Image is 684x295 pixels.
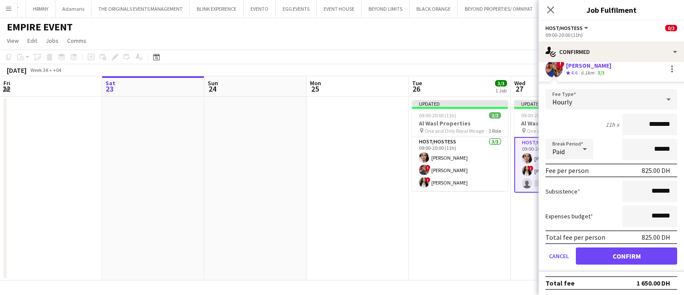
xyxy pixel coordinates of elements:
[190,0,244,17] button: BLINK EXPERIENCE
[557,60,564,68] span: !
[410,0,458,17] button: BLACK ORANGE
[244,0,276,17] button: EVENTO
[412,100,508,191] app-job-card: Updated09:00-20:00 (11h)3/3Al Wasl Properties One and Only Royal Mirage1 RoleHost/Hostess3/309:00...
[545,25,590,31] button: Host/Hostess
[64,35,90,46] a: Comms
[642,233,670,241] div: 825.00 DH
[2,84,10,94] span: 22
[317,0,362,17] button: EVENT HOUSE
[276,0,317,17] button: EGG EVENTS
[545,279,575,287] div: Total fee
[7,21,73,33] h1: EMPIRE EVENT
[27,37,37,45] span: Edit
[7,66,27,74] div: [DATE]
[106,79,115,87] span: Sat
[104,84,115,94] span: 23
[425,128,484,134] span: One and Only Royal Mirage
[545,25,583,31] span: Host/Hostess
[606,121,619,128] div: 11h x
[642,166,670,175] div: 825.00 DH
[545,212,593,220] label: Expenses budget
[495,80,507,86] span: 3/3
[545,32,677,38] div: 09:00-20:00 (11h)
[3,35,22,46] a: View
[528,166,534,171] span: !
[91,0,190,17] button: THE ORIGINALS EVENTS MANAGEMENT
[3,79,10,87] span: Fri
[208,79,218,87] span: Sun
[310,79,321,87] span: Mon
[42,35,62,46] a: Jobs
[411,84,422,94] span: 26
[545,233,605,241] div: Total fee per person
[539,42,684,62] div: Confirmed
[425,165,430,170] span: !
[425,177,430,182] span: !
[552,147,565,156] span: Paid
[545,166,589,175] div: Fee per person
[489,128,501,134] span: 1 Role
[665,25,677,31] span: 0/3
[545,247,572,265] button: Cancel
[539,4,684,15] h3: Job Fulfilment
[206,84,218,94] span: 24
[579,69,596,77] div: 6.1km
[521,112,558,119] span: 09:00-20:00 (11h)
[576,247,677,265] button: Confirm
[7,37,19,45] span: View
[28,67,50,73] span: Week 34
[495,87,507,94] div: 1 Job
[489,112,501,119] span: 3/3
[514,100,610,193] app-job-card: Updated09:00-20:00 (11h)2/3Al Wasl Properties One and Only Royal Mirage1 RoleHost/Hostess1I2/309:...
[566,62,611,69] div: [PERSON_NAME]
[571,69,578,76] span: 4.6
[46,37,59,45] span: Jobs
[67,37,86,45] span: Comms
[514,119,610,127] h3: Al Wasl Properties
[412,100,508,107] div: Updated
[514,79,525,87] span: Wed
[513,84,525,94] span: 27
[412,137,508,191] app-card-role: Host/Hostess3/309:00-20:00 (11h)[PERSON_NAME]![PERSON_NAME]![PERSON_NAME]
[514,137,610,193] app-card-role: Host/Hostess1I2/309:00-20:00 (11h)[PERSON_NAME]![PERSON_NAME]
[412,119,508,127] h3: Al Wasl Properties
[309,84,321,94] span: 25
[598,69,604,76] app-skills-label: 3/3
[552,98,572,106] span: Hourly
[637,279,670,287] div: 1 650.00 DH
[56,0,91,17] button: Adamaris
[24,35,41,46] a: Edit
[419,112,456,119] span: 09:00-20:00 (11h)
[545,188,580,195] label: Subsistence
[458,0,540,17] button: BEYOND PROPERTIES/ OMNIYAT
[412,79,422,87] span: Tue
[53,67,61,73] div: +04
[527,128,586,134] span: One and Only Royal Mirage
[362,0,410,17] button: BEYOND LIMITS
[26,0,56,17] button: HRMNY
[514,100,610,107] div: Updated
